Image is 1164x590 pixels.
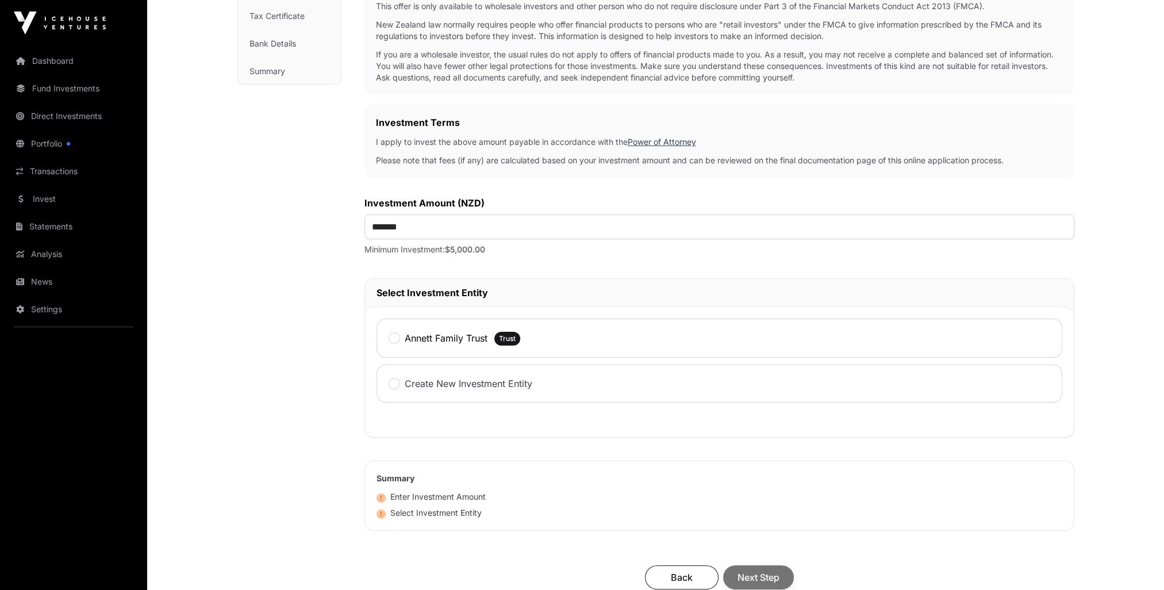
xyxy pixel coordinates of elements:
iframe: Chat Widget [1107,535,1164,590]
a: Analysis [9,242,138,267]
div: Select Investment Entity [377,507,482,519]
a: News [9,269,138,294]
label: Annett Family Trust [405,331,487,345]
span: Trust [499,334,516,343]
h2: Summary [377,473,1062,484]
h2: Select Investment Entity [377,286,1062,300]
a: Settings [9,297,138,322]
a: Direct Investments [9,104,138,129]
a: Fund Investments [9,76,138,101]
p: Minimum Investment: [364,244,1074,255]
a: Dashboard [9,48,138,74]
label: Investment Amount (NZD) [364,196,1074,210]
span: Back [659,570,704,584]
a: Transactions [9,159,138,184]
label: Create New Investment Entity [405,377,532,390]
img: Icehouse Ventures Logo [14,12,106,35]
p: I apply to invest the above amount payable in accordance with the [376,136,1063,148]
a: Invest [9,186,138,212]
a: Statements [9,214,138,239]
span: $5,000.00 [445,244,485,254]
p: If you are a wholesale investor, the usual rules do not apply to offers of financial products mad... [376,49,1063,83]
h2: Investment Terms [376,116,1063,129]
p: Please note that fees (if any) are calculated based on your investment amount and can be reviewed... [376,155,1063,166]
button: Back [645,565,719,589]
p: New Zealand law normally requires people who offer financial products to persons who are "retail ... [376,19,1063,42]
a: Power of Attorney [628,137,696,147]
div: Enter Investment Amount [377,491,486,503]
p: This offer is only available to wholesale investors and other person who do not require disclosur... [376,1,1063,12]
a: Portfolio [9,131,138,156]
